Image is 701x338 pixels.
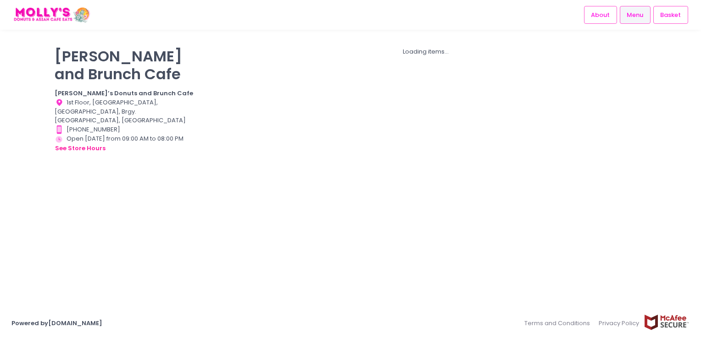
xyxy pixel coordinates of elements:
a: Privacy Policy [595,314,644,332]
span: About [591,11,610,20]
a: Terms and Conditions [524,314,595,332]
div: Open [DATE] from 09:00 AM to 08:00 PM [55,134,194,153]
a: About [584,6,617,23]
div: 1st Floor, [GEOGRAPHIC_DATA], [GEOGRAPHIC_DATA], Brgy. [GEOGRAPHIC_DATA], [GEOGRAPHIC_DATA] [55,98,194,125]
b: [PERSON_NAME]’s Donuts and Brunch Cafe [55,89,193,98]
span: Menu [627,11,643,20]
button: see store hours [55,143,106,153]
span: Basket [660,11,681,20]
img: mcafee-secure [644,314,690,330]
a: Powered by[DOMAIN_NAME] [11,319,102,327]
div: Loading items... [206,47,646,56]
div: [PHONE_NUMBER] [55,125,194,134]
img: logo [11,7,92,23]
p: [PERSON_NAME] and Brunch Cafe [55,47,194,83]
a: Menu [620,6,651,23]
